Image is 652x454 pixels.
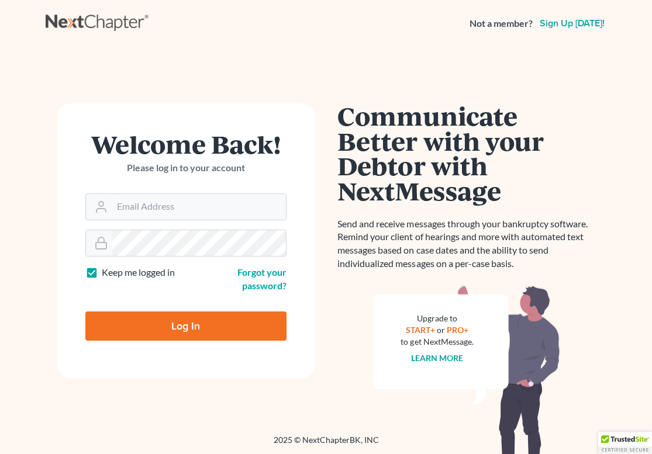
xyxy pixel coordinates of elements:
div: Upgrade to [401,313,474,324]
strong: Not a member? [470,17,533,30]
h1: Welcome Back! [85,131,287,157]
a: Learn more [411,353,463,363]
div: TrustedSite Certified [598,432,652,454]
p: Please log in to your account [85,161,287,175]
input: Log In [85,311,287,341]
a: Forgot your password? [237,266,287,291]
input: Email Address [112,194,286,220]
a: Sign up [DATE]! [537,19,607,28]
a: START+ [406,325,435,335]
div: to get NextMessage. [401,336,474,348]
label: Keep me logged in [102,266,175,279]
span: or [437,325,445,335]
p: Send and receive messages through your bankruptcy software. Remind your client of hearings and mo... [338,217,595,271]
a: PRO+ [447,325,468,335]
h1: Communicate Better with your Debtor with NextMessage [338,103,595,203]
